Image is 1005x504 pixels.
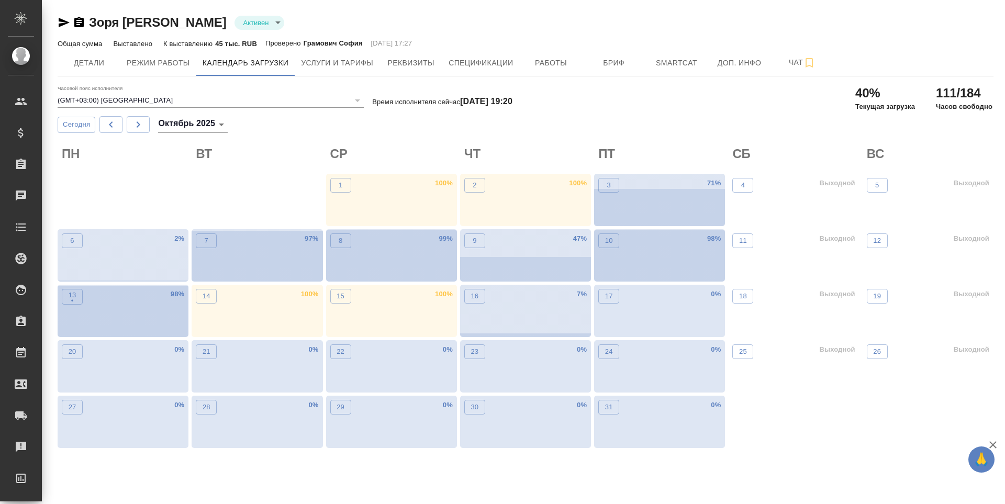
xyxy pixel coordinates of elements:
[739,236,747,246] p: 11
[569,178,587,188] p: 100 %
[819,178,855,188] p: Выходной
[58,40,105,48] p: Общая сумма
[598,178,619,193] button: 3
[777,56,828,69] span: Чат
[339,180,342,191] p: 1
[73,16,85,29] button: Скопировать ссылку
[873,236,881,246] p: 12
[464,145,591,162] h2: ЧТ
[598,289,619,304] button: 17
[471,402,478,412] p: 30
[196,233,217,248] button: 7
[64,57,114,70] span: Детали
[439,233,452,244] p: 99 %
[732,289,753,304] button: 18
[158,116,228,133] div: Октябрь 2025
[936,85,992,102] h2: 111/184
[435,178,453,188] p: 100 %
[196,289,217,304] button: 14
[954,289,989,299] p: Выходной
[867,233,888,248] button: 12
[113,40,155,48] p: Выставлено
[577,289,587,299] p: 7 %
[203,57,289,70] span: Календарь загрузки
[855,85,915,102] h2: 40%
[69,346,76,357] p: 20
[875,180,879,191] p: 5
[69,296,76,306] p: •
[819,344,855,355] p: Выходной
[605,236,613,246] p: 10
[203,402,210,412] p: 28
[304,38,363,49] p: Грамович София
[573,233,587,244] p: 47 %
[968,446,995,473] button: 🙏
[711,289,721,299] p: 0 %
[127,57,190,70] span: Режим работы
[58,16,70,29] button: Скопировать ссылку для ЯМессенджера
[739,346,747,357] p: 25
[337,346,344,357] p: 22
[589,57,639,70] span: Бриф
[577,344,587,355] p: 0 %
[605,402,613,412] p: 31
[867,178,888,193] button: 5
[234,16,284,30] div: Активен
[63,119,90,131] span: Сегодня
[464,289,485,304] button: 16
[386,57,436,70] span: Реквизиты
[196,145,322,162] h2: ВТ
[305,233,318,244] p: 97 %
[443,400,453,410] p: 0 %
[471,291,478,301] p: 16
[855,102,915,112] p: Текущая загрузка
[330,178,351,193] button: 1
[171,289,184,299] p: 98 %
[443,344,453,355] p: 0 %
[954,178,989,188] p: Выходной
[89,15,226,29] a: Зоря [PERSON_NAME]
[598,145,725,162] h2: ПТ
[69,290,76,300] p: 13
[605,291,613,301] p: 17
[203,346,210,357] p: 21
[471,346,478,357] p: 23
[873,291,881,301] p: 19
[62,233,83,248] button: 6
[337,291,344,301] p: 15
[607,180,610,191] p: 3
[598,400,619,415] button: 31
[449,57,513,70] span: Спецификации
[732,233,753,248] button: 11
[301,57,373,70] span: Услуги и тарифы
[803,57,816,69] svg: Подписаться
[330,233,351,248] button: 8
[711,400,721,410] p: 0 %
[819,233,855,244] p: Выходной
[819,289,855,299] p: Выходной
[464,233,485,248] button: 9
[69,402,76,412] p: 27
[330,145,457,162] h2: СР
[732,145,859,162] h2: СБ
[174,344,184,355] p: 0 %
[873,346,881,357] p: 26
[732,344,753,359] button: 25
[473,236,476,246] p: 9
[867,344,888,359] button: 26
[62,145,188,162] h2: ПН
[598,233,619,248] button: 10
[174,400,184,410] p: 0 %
[973,449,990,471] span: 🙏
[308,400,318,410] p: 0 %
[205,236,208,246] p: 7
[954,233,989,244] p: Выходной
[62,400,83,415] button: 27
[203,291,210,301] p: 14
[936,102,992,112] p: Часов свободно
[464,344,485,359] button: 23
[371,38,412,49] p: [DATE] 17:27
[867,289,888,304] button: 19
[460,97,512,106] h4: [DATE] 19:20
[339,236,342,246] p: 8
